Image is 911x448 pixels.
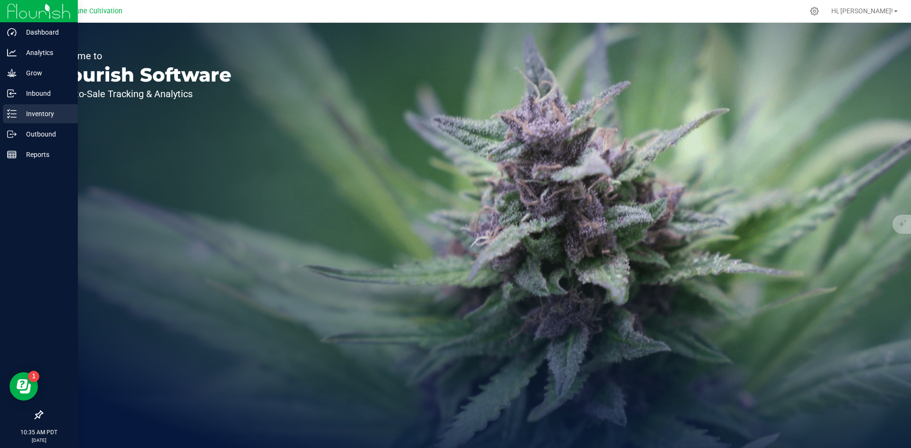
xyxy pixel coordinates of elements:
[17,47,74,58] p: Analytics
[17,128,74,140] p: Outbound
[72,7,122,15] span: Dune Cultivation
[831,7,893,15] span: Hi, [PERSON_NAME]!
[7,89,17,98] inline-svg: Inbound
[17,149,74,160] p: Reports
[51,89,232,99] p: Seed-to-Sale Tracking & Analytics
[17,88,74,99] p: Inbound
[17,67,74,79] p: Grow
[7,27,17,37] inline-svg: Dashboard
[51,51,232,61] p: Welcome to
[28,371,39,382] iframe: Resource center unread badge
[4,428,74,437] p: 10:35 AM PDT
[7,109,17,119] inline-svg: Inventory
[17,27,74,38] p: Dashboard
[7,68,17,78] inline-svg: Grow
[9,372,38,401] iframe: Resource center
[809,7,820,16] div: Manage settings
[7,48,17,57] inline-svg: Analytics
[7,129,17,139] inline-svg: Outbound
[17,108,74,119] p: Inventory
[51,65,232,84] p: Flourish Software
[7,150,17,159] inline-svg: Reports
[4,437,74,444] p: [DATE]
